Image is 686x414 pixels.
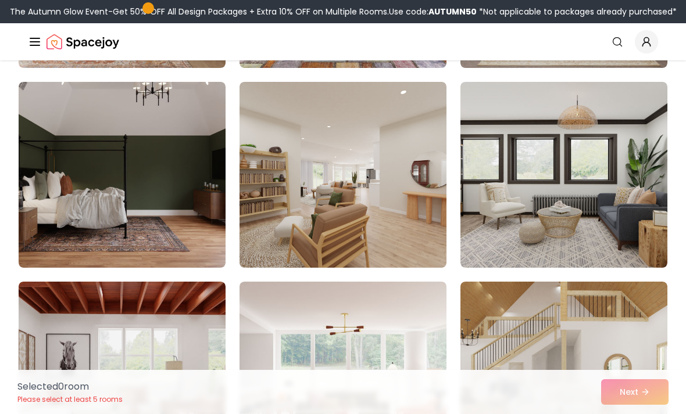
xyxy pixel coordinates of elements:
[47,30,119,53] a: Spacejoy
[47,30,119,53] img: Spacejoy Logo
[17,395,123,404] p: Please select at least 5 rooms
[17,380,123,394] p: Selected 0 room
[10,6,677,17] div: The Autumn Glow Event-Get 50% OFF All Design Packages + Extra 10% OFF on Multiple Rooms.
[240,82,446,268] img: Room room-5
[477,6,677,17] span: *Not applicable to packages already purchased*
[460,82,667,268] img: Room room-6
[19,82,226,268] img: Room room-4
[389,6,477,17] span: Use code:
[428,6,477,17] b: AUTUMN50
[28,23,658,60] nav: Global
